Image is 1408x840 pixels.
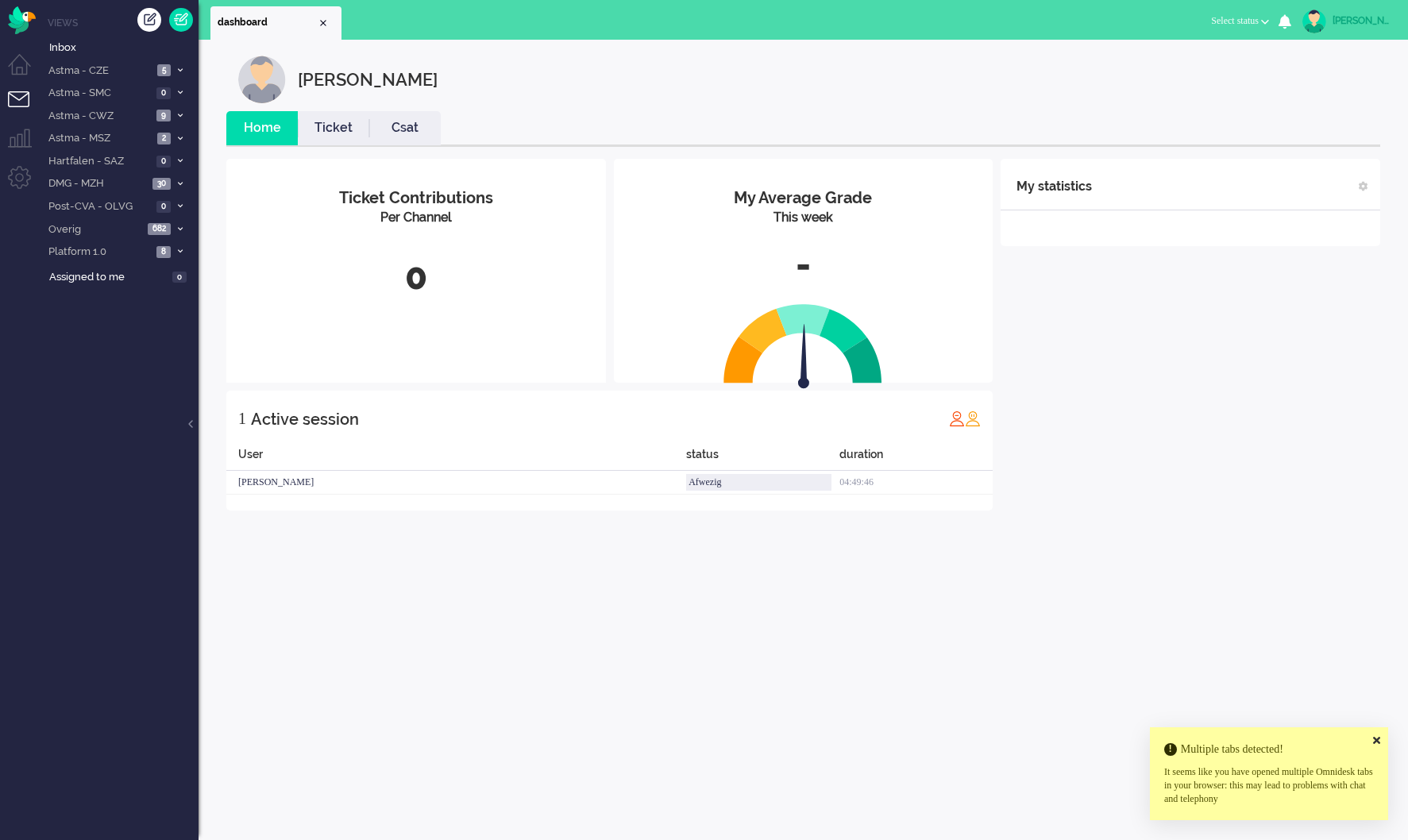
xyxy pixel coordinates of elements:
div: 1 [238,403,246,434]
div: 04:49:46 [839,471,993,495]
div: My statistics [1016,171,1092,202]
span: Astma - MSZ [46,131,152,146]
h4: Multiple tabs detected! [1164,743,1374,755]
span: Assigned to me [49,270,168,285]
span: Select status [1211,15,1259,26]
div: [PERSON_NAME] [1333,13,1392,29]
span: Post-CVA - OLVG [46,199,152,214]
li: Csat [369,111,441,145]
li: Select status [1202,5,1279,40]
div: This week [626,209,982,227]
span: 682 [148,223,171,235]
span: Platform 1.0 [46,245,152,260]
li: Home [226,111,298,145]
span: 0 [156,201,171,213]
span: Overig [46,222,143,237]
div: [PERSON_NAME] [226,471,686,495]
span: Astma - CZE [46,64,152,79]
img: profile_orange.svg [965,410,981,426]
div: duration [839,446,993,471]
li: Tickets menu [8,91,44,127]
div: It seems like you have opened multiple Omnidesk tabs in your browser: this may lead to problems w... [1164,765,1374,806]
span: Inbox [49,40,199,56]
span: 2 [157,133,171,144]
div: User [226,446,686,471]
img: semi_circle.svg [723,303,882,383]
span: dashboard [218,16,317,29]
li: Dashboard menu [8,54,44,90]
a: Omnidesk [8,10,36,22]
span: 8 [156,246,171,258]
div: Close tab [317,17,330,29]
div: Create ticket [137,8,161,32]
img: flow_omnibird.svg [8,6,36,34]
span: 5 [157,64,171,76]
span: 0 [156,87,171,99]
div: [PERSON_NAME] [298,56,438,103]
span: Astma - CWZ [46,109,152,124]
span: 0 [156,156,171,168]
img: avatar [1302,10,1326,33]
div: 0 [238,251,594,303]
div: Afwezig [686,474,831,491]
a: Assigned to me 0 [46,268,199,285]
div: Ticket Contributions [238,187,594,210]
a: Home [226,119,298,137]
button: Select status [1202,10,1279,33]
a: [PERSON_NAME] [1299,10,1392,33]
a: Ticket [298,119,369,137]
div: - [626,239,982,291]
div: status [686,446,839,471]
li: Admin menu [8,166,44,202]
span: DMG - MZH [46,176,148,191]
div: Active session [251,403,359,435]
a: Quick Ticket [169,8,193,32]
span: 0 [172,272,187,283]
li: Dashboard [210,6,341,40]
li: Ticket [298,111,369,145]
div: Per Channel [238,209,594,227]
img: profile_red.svg [949,410,965,426]
div: My Average Grade [626,187,982,210]
img: customer.svg [238,56,286,103]
span: 9 [156,110,171,121]
li: Supervisor menu [8,129,44,164]
span: 30 [152,178,171,190]
a: Inbox [46,38,199,56]
img: arrow.svg [770,324,839,392]
li: Views [48,16,199,29]
span: Hartfalen - SAZ [46,154,152,169]
a: Csat [369,119,441,137]
span: Astma - SMC [46,86,152,101]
